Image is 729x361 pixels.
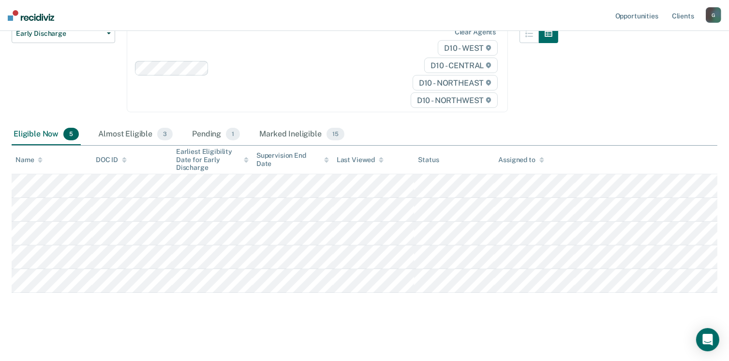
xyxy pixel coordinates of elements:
[16,30,103,38] span: Early Discharge
[413,75,498,90] span: D10 - NORTHEAST
[63,128,79,140] span: 5
[96,156,127,164] div: DOC ID
[157,128,173,140] span: 3
[190,124,242,145] div: Pending1
[418,156,439,164] div: Status
[256,151,329,168] div: Supervision End Date
[8,10,54,21] img: Recidiviz
[498,156,544,164] div: Assigned to
[411,92,498,108] span: D10 - NORTHWEST
[176,148,249,172] div: Earliest Eligibility Date for Early Discharge
[15,156,43,164] div: Name
[96,124,175,145] div: Almost Eligible3
[12,24,115,43] button: Early Discharge
[424,58,498,73] span: D10 - CENTRAL
[12,124,81,145] div: Eligible Now5
[327,128,344,140] span: 15
[438,40,498,56] span: D10 - WEST
[706,7,721,23] button: G
[226,128,240,140] span: 1
[696,328,719,351] div: Open Intercom Messenger
[257,124,346,145] div: Marked Ineligible15
[455,28,496,36] div: Clear agents
[337,156,384,164] div: Last Viewed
